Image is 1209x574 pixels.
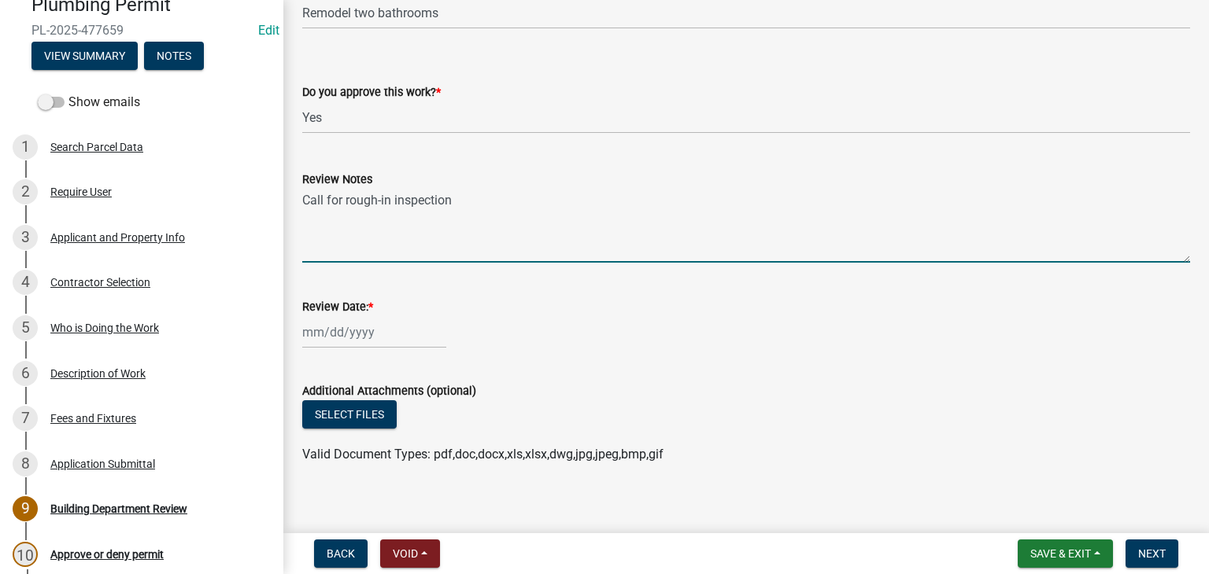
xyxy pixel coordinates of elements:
input: mm/dd/yyyy [302,316,446,348]
div: 7 [13,406,38,431]
div: Require User [50,186,112,197]
label: Do you approve this work? [302,87,441,98]
div: Description of Work [50,368,146,379]
div: Applicant and Property Info [50,232,185,243]
wm-modal-confirm: Edit Application Number [258,23,279,38]
span: Save & Exit [1030,547,1091,560]
div: 3 [13,225,38,250]
span: PL-2025-477659 [31,23,252,38]
wm-modal-confirm: Summary [31,50,138,63]
div: 6 [13,361,38,386]
button: View Summary [31,42,138,70]
span: Next [1138,547,1166,560]
span: Back [327,547,355,560]
button: Select files [302,400,397,429]
label: Additional Attachments (optional) [302,386,476,397]
div: 1 [13,134,38,160]
button: Void [380,539,440,568]
label: Review Notes [302,175,372,186]
label: Show emails [38,93,140,112]
button: Next [1126,539,1178,568]
div: 5 [13,315,38,340]
label: Review Date: [302,302,373,313]
span: Valid Document Types: pdf,doc,docx,xls,xlsx,dwg,jpg,jpeg,bmp,gif [302,447,664,462]
div: Contractor Selection [50,277,150,288]
div: Building Department Review [50,503,187,514]
div: Search Parcel Data [50,142,143,153]
button: Save & Exit [1018,539,1113,568]
div: Who is Doing the Work [50,322,159,333]
a: Edit [258,23,279,38]
div: Application Submittal [50,458,155,469]
button: Back [314,539,368,568]
div: 9 [13,496,38,521]
div: Fees and Fixtures [50,413,136,424]
span: Void [393,547,418,560]
div: 8 [13,451,38,476]
button: Notes [144,42,204,70]
div: 10 [13,542,38,567]
div: Approve or deny permit [50,549,164,560]
div: 4 [13,270,38,295]
wm-modal-confirm: Notes [144,50,204,63]
div: 2 [13,179,38,204]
